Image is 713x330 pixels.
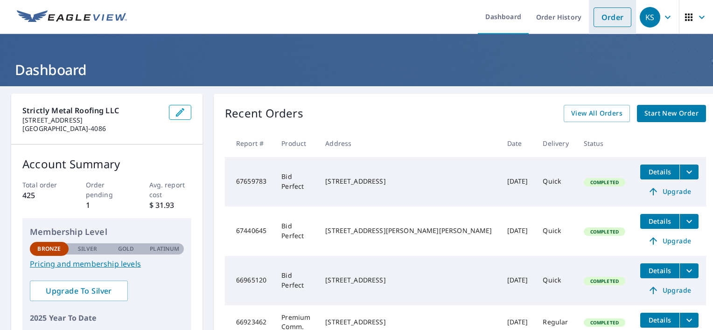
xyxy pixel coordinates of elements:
[274,256,318,305] td: Bid Perfect
[564,105,630,122] a: View All Orders
[30,281,128,301] a: Upgrade To Silver
[22,190,65,201] p: 425
[535,256,576,305] td: Quick
[646,235,693,247] span: Upgrade
[325,275,492,285] div: [STREET_ADDRESS]
[640,313,679,328] button: detailsBtn-66923462
[22,116,161,124] p: [STREET_ADDRESS]
[149,199,192,211] p: $ 31.93
[149,180,192,199] p: Avg. report cost
[37,286,120,296] span: Upgrade To Silver
[640,263,679,278] button: detailsBtn-66965120
[30,226,184,238] p: Membership Level
[585,319,624,326] span: Completed
[274,157,318,206] td: Bid Perfect
[535,130,576,157] th: Delivery
[86,199,128,211] p: 1
[679,263,699,278] button: filesDropdownBtn-66965120
[679,165,699,179] button: filesDropdownBtn-67659783
[30,312,184,323] p: 2025 Year To Date
[646,285,693,296] span: Upgrade
[679,313,699,328] button: filesDropdownBtn-66923462
[325,177,492,186] div: [STREET_ADDRESS]
[585,228,624,235] span: Completed
[274,206,318,256] td: Bid Perfect
[585,179,624,186] span: Completed
[500,206,536,256] td: [DATE]
[640,7,660,27] div: KS
[325,317,492,327] div: [STREET_ADDRESS]
[640,184,699,199] a: Upgrade
[640,283,699,298] a: Upgrade
[571,108,622,119] span: View All Orders
[646,217,674,226] span: Details
[22,105,161,116] p: Strictly Metal Roofing LLC
[225,130,274,157] th: Report #
[640,234,699,248] a: Upgrade
[535,206,576,256] td: Quick
[646,186,693,197] span: Upgrade
[640,214,679,229] button: detailsBtn-67440645
[644,108,699,119] span: Start New Order
[225,157,274,206] td: 67659783
[78,245,98,253] p: Silver
[535,157,576,206] td: Quick
[646,266,674,275] span: Details
[640,165,679,179] button: detailsBtn-67659783
[17,10,127,24] img: EV Logo
[325,226,492,235] div: [STREET_ADDRESS][PERSON_NAME][PERSON_NAME]
[118,245,134,253] p: Gold
[30,258,184,269] a: Pricing and membership levels
[11,60,702,79] h1: Dashboard
[500,256,536,305] td: [DATE]
[318,130,499,157] th: Address
[576,130,633,157] th: Status
[37,245,61,253] p: Bronze
[225,206,274,256] td: 67440645
[500,157,536,206] td: [DATE]
[646,167,674,176] span: Details
[594,7,631,27] a: Order
[646,316,674,324] span: Details
[637,105,706,122] a: Start New Order
[225,256,274,305] td: 66965120
[86,180,128,199] p: Order pending
[150,245,179,253] p: Platinum
[500,130,536,157] th: Date
[274,130,318,157] th: Product
[22,156,191,172] p: Account Summary
[22,124,161,133] p: [GEOGRAPHIC_DATA]-4086
[585,278,624,284] span: Completed
[225,105,303,122] p: Recent Orders
[22,180,65,190] p: Total order
[679,214,699,229] button: filesDropdownBtn-67440645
